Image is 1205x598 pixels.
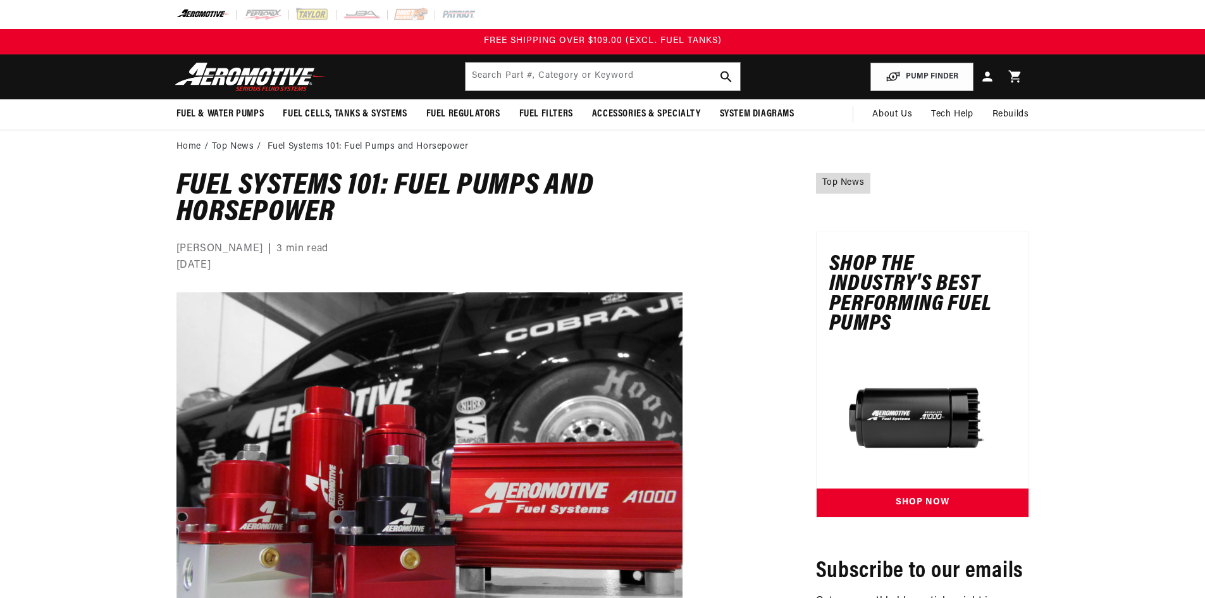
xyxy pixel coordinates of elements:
span: Accessories & Specialty [592,108,701,121]
input: Search by Part Number, Category or Keyword [466,63,740,90]
span: Fuel Cells, Tanks & Systems [283,108,407,121]
summary: Accessories & Specialty [583,99,710,129]
time: [DATE] [176,258,211,274]
summary: Fuel Cells, Tanks & Systems [273,99,416,129]
h5: Subscribe to our emails [816,556,1029,587]
span: Fuel Filters [519,108,573,121]
button: PUMP FINDER [870,63,973,91]
span: System Diagrams [720,108,794,121]
span: Tech Help [931,108,973,121]
a: Shop Now [817,489,1029,517]
a: Home [176,140,201,154]
nav: breadcrumbs [176,140,1029,154]
h1: Fuel Systems 101: Fuel Pumps and Horsepower [176,173,683,226]
li: Fuel Systems 101: Fuel Pumps and Horsepower [268,140,469,154]
summary: Fuel Regulators [417,99,510,129]
span: About Us [872,109,912,119]
span: [PERSON_NAME] [176,241,263,258]
summary: System Diagrams [710,99,804,129]
summary: Rebuilds [983,99,1039,130]
span: 3 min read [276,241,328,258]
a: Top News [212,140,254,154]
summary: Fuel & Water Pumps [167,99,274,129]
img: Aeromotive [171,62,330,92]
span: Rebuilds [992,108,1029,121]
span: Fuel Regulators [426,108,500,121]
a: Top News [816,173,871,193]
a: About Us [863,99,922,130]
summary: Fuel Filters [510,99,583,129]
span: Fuel & Water Pumps [176,108,264,121]
h3: Shop the Industry's Best Performing Fuel Pumps [829,255,1016,335]
button: search button [712,63,740,90]
span: FREE SHIPPING OVER $109.00 (EXCL. FUEL TANKS) [484,36,722,46]
summary: Tech Help [922,99,982,130]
